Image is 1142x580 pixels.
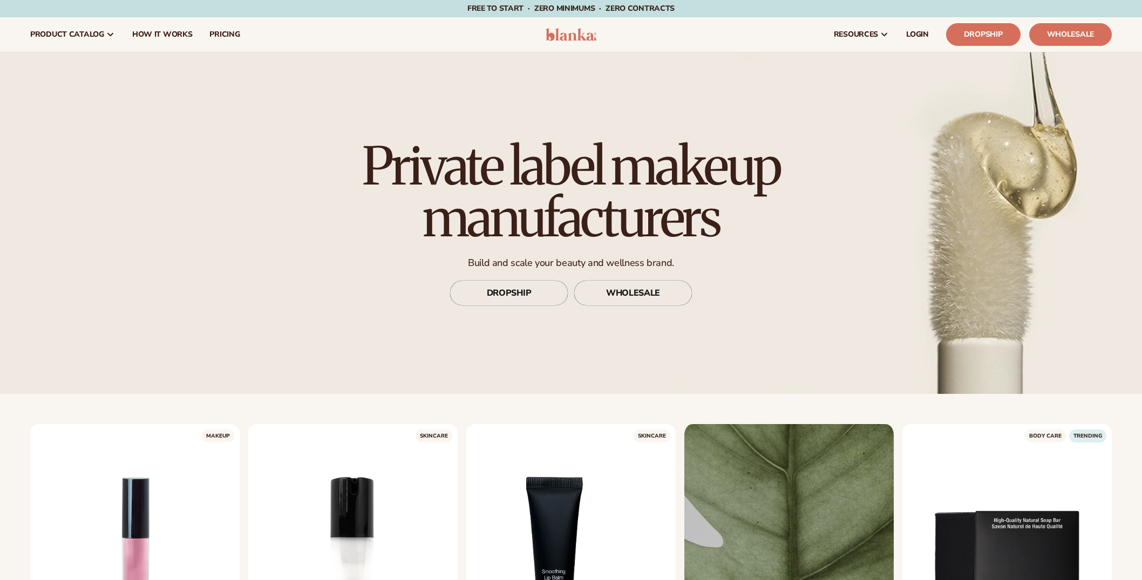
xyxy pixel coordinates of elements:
[574,280,692,306] a: WHOLESALE
[946,23,1021,46] a: Dropship
[331,140,811,244] h1: Private label makeup manufacturers
[209,30,240,39] span: pricing
[450,280,568,306] a: DROPSHIP
[906,30,929,39] span: LOGIN
[132,30,193,39] span: How It Works
[30,30,104,39] span: product catalog
[898,17,937,52] a: LOGIN
[1029,23,1112,46] a: Wholesale
[467,3,675,13] span: Free to start · ZERO minimums · ZERO contracts
[825,17,898,52] a: resources
[546,28,597,41] img: logo
[22,17,124,52] a: product catalog
[834,30,878,39] span: resources
[201,17,248,52] a: pricing
[331,257,811,269] p: Build and scale your beauty and wellness brand.
[124,17,201,52] a: How It Works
